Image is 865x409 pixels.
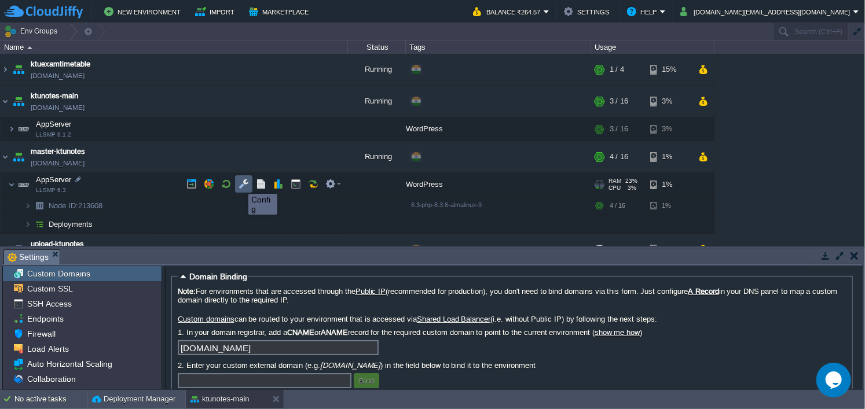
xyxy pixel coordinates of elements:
[10,234,27,265] img: AMDAwAAAACH5BAEAAAAALAAAAAABAAEAAAICRAEAOw==
[1,40,347,54] div: Name
[650,141,688,172] div: 1%
[14,390,87,408] div: No active tasks
[31,70,85,82] a: [DOMAIN_NAME]
[25,268,92,279] a: Custom Domains
[104,5,184,19] button: New Environment
[47,219,94,229] span: Deployments
[25,299,74,309] a: SSH Access
[320,361,381,370] i: [DOMAIN_NAME]
[610,86,628,117] div: 3 / 16
[25,283,75,294] a: Custom SSL
[287,328,314,337] b: CNAME
[16,117,32,141] img: AMDAwAAAACH5BAEAAAAALAAAAAABAAEAAAICRAEAOw==
[178,287,846,304] label: For environments that are accessed through the (recommended for production), you don't need to bi...
[650,234,688,265] div: 4%
[609,178,621,185] span: RAM
[406,117,591,141] div: WordPress
[8,117,15,141] img: AMDAwAAAACH5BAEAAAAALAAAAAABAAEAAAICRAEAOw==
[25,359,114,369] span: Auto Horizontal Scaling
[348,54,406,85] div: Running
[178,315,846,323] label: can be routed to your environment that is accessed via (i.e. without Public IP) by following the ...
[609,185,621,191] span: CPU
[610,141,628,172] div: 4 / 16
[190,393,250,405] button: ktunotes-main
[816,363,853,397] iframe: chat widget
[349,40,405,54] div: Status
[650,54,688,85] div: 15%
[4,5,83,19] img: CloudJiffy
[625,185,637,191] span: 3%
[1,54,10,85] img: AMDAwAAAACH5BAEAAAAALAAAAAABAAEAAAICRAEAOw==
[1,141,10,172] img: AMDAwAAAACH5BAEAAAAALAAAAAABAAEAAAICRAEAOw==
[355,375,377,386] button: Bind
[31,238,84,250] span: upload-ktunotes
[31,102,85,113] a: [DOMAIN_NAME]
[178,361,846,370] label: 2. Enter your custom external domain (e.g. ) in the field below to bind it to the environment
[24,215,31,233] img: AMDAwAAAACH5BAEAAAAALAAAAAABAAEAAAICRAEAOw==
[25,314,65,324] a: Endpoints
[178,328,846,337] label: 1. In your domain registrar, add a or record for the required custom domain to point to the curre...
[24,197,31,215] img: AMDAwAAAACH5BAEAAAAALAAAAAABAAEAAAICRAEAOw==
[417,315,490,323] a: Shared Load Balancer
[31,90,78,102] a: ktunotes-main
[610,197,625,215] div: 4 / 16
[8,250,49,264] span: Settings
[650,86,688,117] div: 3%
[4,23,61,39] button: Env Groups
[650,173,688,196] div: 1%
[47,201,104,211] span: 213608
[31,146,85,157] a: master-ktunotes
[406,173,591,196] div: WordPress
[36,131,71,138] span: LLSMP 6.1.2
[411,201,482,208] span: 6.3-php-8.3.6-almalinux-9
[178,287,196,296] b: Note:
[25,374,78,384] span: Collaboration
[35,120,73,128] a: AppServerLLSMP 6.1.2
[473,5,544,19] button: Balance ₹264.57
[680,5,853,19] button: [DOMAIN_NAME][EMAIL_ADDRESS][DOMAIN_NAME]
[348,86,406,117] div: Running
[31,157,85,169] a: [DOMAIN_NAME]
[595,328,640,337] a: show me how
[406,40,591,54] div: Tags
[610,117,628,141] div: 3 / 16
[8,173,15,196] img: AMDAwAAAACH5BAEAAAAALAAAAAABAAEAAAICRAEAOw==
[27,46,32,49] img: AMDAwAAAACH5BAEAAAAALAAAAAABAAEAAAICRAEAOw==
[35,119,73,129] span: AppServer
[610,54,624,85] div: 1 / 4
[25,329,57,339] a: Firewall
[610,234,628,265] div: 0 / 16
[650,197,688,215] div: 1%
[10,54,27,85] img: AMDAwAAAACH5BAEAAAAALAAAAAABAAEAAAICRAEAOw==
[31,215,47,233] img: AMDAwAAAACH5BAEAAAAALAAAAAABAAEAAAICRAEAOw==
[178,315,234,323] a: Custom domains
[564,5,613,19] button: Settings
[25,389,85,399] a: Change Owner
[251,195,274,213] div: Config
[35,175,73,184] a: AppServerLLSMP 6.3
[10,86,27,117] img: AMDAwAAAACH5BAEAAAAALAAAAAABAAEAAAICRAEAOw==
[16,173,32,196] img: AMDAwAAAACH5BAEAAAAALAAAAAABAAEAAAICRAEAOw==
[592,40,714,54] div: Usage
[321,328,348,337] b: ANAME
[348,141,406,172] div: Running
[49,201,78,210] span: Node ID:
[25,344,71,354] a: Load Alerts
[195,5,239,19] button: Import
[626,178,638,185] span: 23%
[249,5,312,19] button: Marketplace
[10,141,27,172] img: AMDAwAAAACH5BAEAAAAALAAAAAABAAEAAAICRAEAOw==
[31,197,47,215] img: AMDAwAAAACH5BAEAAAAALAAAAAABAAEAAAICRAEAOw==
[31,58,90,70] a: ktuexamtimetable
[36,187,66,194] span: LLSMP 6.3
